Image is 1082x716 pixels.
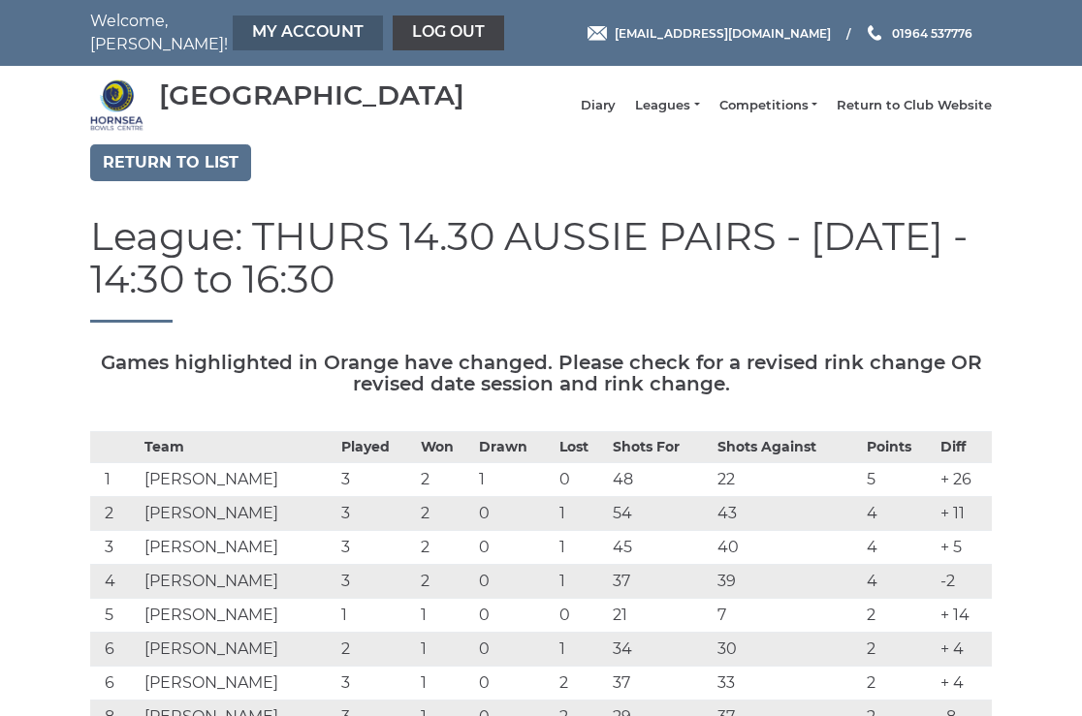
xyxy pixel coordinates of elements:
[608,633,713,667] td: 34
[393,16,504,50] a: Log out
[90,531,140,565] td: 3
[90,497,140,531] td: 2
[713,432,862,463] th: Shots Against
[474,432,554,463] th: Drawn
[90,565,140,599] td: 4
[555,463,608,497] td: 0
[90,667,140,700] td: 6
[936,565,992,599] td: -2
[474,599,554,633] td: 0
[336,633,416,667] td: 2
[140,497,336,531] td: [PERSON_NAME]
[90,10,449,56] nav: Welcome, [PERSON_NAME]!
[90,633,140,667] td: 6
[140,432,336,463] th: Team
[555,432,608,463] th: Lost
[336,599,416,633] td: 1
[90,144,251,181] a: Return to list
[416,497,474,531] td: 2
[90,463,140,497] td: 1
[862,633,937,667] td: 2
[608,432,713,463] th: Shots For
[713,633,862,667] td: 30
[862,497,937,531] td: 4
[336,565,416,599] td: 3
[90,215,992,323] h1: League: THURS 14.30 AUSSIE PAIRS - [DATE] - 14:30 to 16:30
[416,531,474,565] td: 2
[555,565,608,599] td: 1
[865,24,972,43] a: Phone us 01964 537776
[713,531,862,565] td: 40
[608,565,713,599] td: 37
[713,463,862,497] td: 22
[555,633,608,667] td: 1
[140,531,336,565] td: [PERSON_NAME]
[862,565,937,599] td: 4
[474,667,554,700] td: 0
[159,80,464,110] div: [GEOGRAPHIC_DATA]
[588,24,831,43] a: Email [EMAIL_ADDRESS][DOMAIN_NAME]
[936,497,992,531] td: + 11
[555,497,608,531] td: 1
[936,599,992,633] td: + 14
[581,97,616,114] a: Diary
[336,667,416,700] td: 3
[713,667,862,700] td: 33
[90,352,992,394] h5: Games highlighted in Orange have changed. Please check for a revised rink change OR revised date ...
[140,565,336,599] td: [PERSON_NAME]
[862,432,937,463] th: Points
[140,599,336,633] td: [PERSON_NAME]
[936,667,992,700] td: + 4
[90,78,143,132] img: Hornsea Bowls Centre
[474,497,554,531] td: 0
[416,633,474,667] td: 1
[862,599,937,633] td: 2
[474,531,554,565] td: 0
[416,463,474,497] td: 2
[555,531,608,565] td: 1
[416,565,474,599] td: 2
[719,97,817,114] a: Competitions
[936,432,992,463] th: Diff
[713,497,862,531] td: 43
[588,26,607,41] img: Email
[416,667,474,700] td: 1
[608,667,713,700] td: 37
[336,531,416,565] td: 3
[474,633,554,667] td: 0
[474,463,554,497] td: 1
[608,463,713,497] td: 48
[90,599,140,633] td: 5
[837,97,992,114] a: Return to Club Website
[635,97,699,114] a: Leagues
[862,531,937,565] td: 4
[713,599,862,633] td: 7
[936,531,992,565] td: + 5
[336,497,416,531] td: 3
[416,599,474,633] td: 1
[615,25,831,40] span: [EMAIL_ADDRESS][DOMAIN_NAME]
[555,599,608,633] td: 0
[140,633,336,667] td: [PERSON_NAME]
[868,25,881,41] img: Phone us
[336,463,416,497] td: 3
[140,667,336,700] td: [PERSON_NAME]
[474,565,554,599] td: 0
[892,25,972,40] span: 01964 537776
[336,432,416,463] th: Played
[936,633,992,667] td: + 4
[713,565,862,599] td: 39
[416,432,474,463] th: Won
[555,667,608,700] td: 2
[862,463,937,497] td: 5
[862,667,937,700] td: 2
[233,16,383,50] a: My Account
[608,497,713,531] td: 54
[608,599,713,633] td: 21
[140,463,336,497] td: [PERSON_NAME]
[608,531,713,565] td: 45
[936,463,992,497] td: + 26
